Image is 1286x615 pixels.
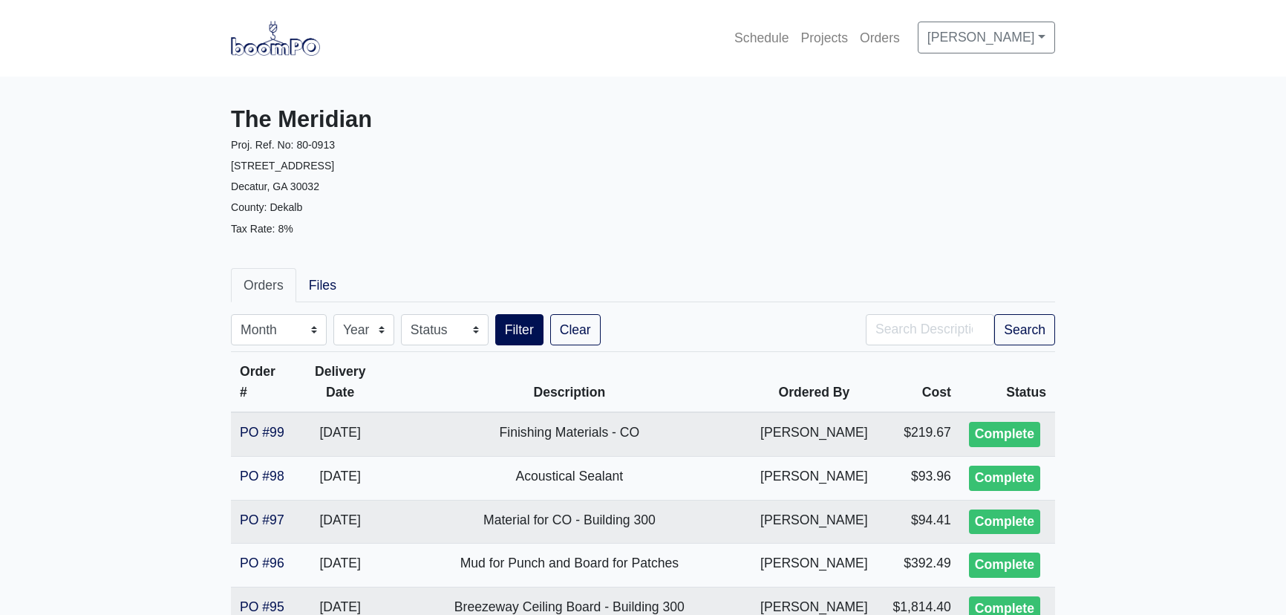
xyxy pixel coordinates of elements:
td: [PERSON_NAME] [751,412,877,456]
td: Acoustical Sealant [388,456,751,500]
td: $94.41 [877,500,960,544]
a: Projects [794,22,854,54]
button: Search [994,314,1055,345]
td: [DATE] [293,412,388,456]
a: PO #96 [240,556,284,570]
th: Order # [231,352,293,413]
div: Complete [969,466,1040,491]
a: PO #95 [240,599,284,614]
button: Filter [495,314,544,345]
a: PO #98 [240,469,284,484]
input: Search [866,314,994,345]
a: Files [296,268,349,302]
div: Complete [969,422,1040,447]
a: PO #97 [240,512,284,527]
a: PO #99 [240,425,284,440]
a: Clear [550,314,601,345]
a: Schedule [728,22,794,54]
td: [PERSON_NAME] [751,456,877,500]
td: Mud for Punch and Board for Patches [388,544,751,588]
td: Finishing Materials - CO [388,412,751,456]
div: Complete [969,553,1040,578]
td: [DATE] [293,500,388,544]
small: [STREET_ADDRESS] [231,160,334,172]
small: Tax Rate: 8% [231,223,293,235]
th: Delivery Date [293,352,388,413]
img: boomPO [231,21,320,55]
td: $93.96 [877,456,960,500]
a: Orders [231,268,296,302]
th: Status [960,352,1055,413]
a: Orders [854,22,906,54]
th: Ordered By [751,352,877,413]
td: [DATE] [293,456,388,500]
th: Description [388,352,751,413]
h3: The Meridian [231,106,632,134]
td: Material for CO - Building 300 [388,500,751,544]
th: Cost [877,352,960,413]
small: County: Dekalb [231,201,302,213]
td: [PERSON_NAME] [751,500,877,544]
small: Proj. Ref. No: 80-0913 [231,139,335,151]
td: $219.67 [877,412,960,456]
small: Decatur, GA 30032 [231,180,319,192]
div: Complete [969,510,1040,535]
td: $392.49 [877,544,960,588]
td: [DATE] [293,544,388,588]
a: [PERSON_NAME] [918,22,1055,53]
td: [PERSON_NAME] [751,544,877,588]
